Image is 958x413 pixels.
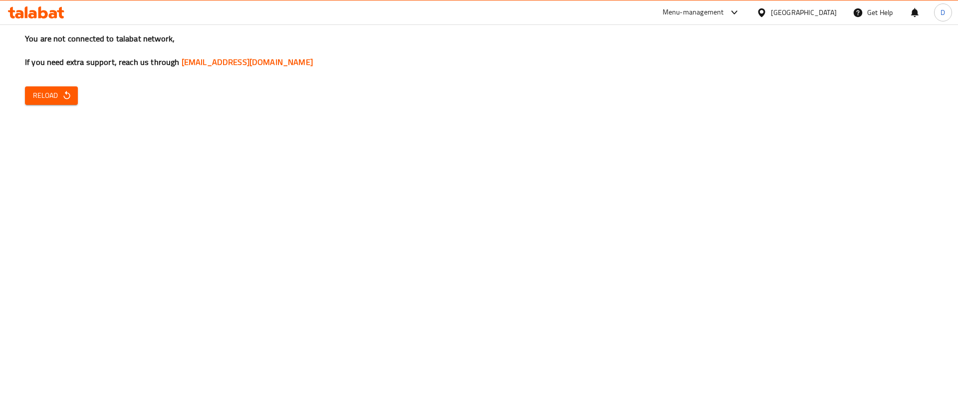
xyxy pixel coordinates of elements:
div: Menu-management [663,6,724,18]
a: [EMAIL_ADDRESS][DOMAIN_NAME] [182,54,313,69]
span: D [941,7,945,18]
h3: You are not connected to talabat network, If you need extra support, reach us through [25,33,933,68]
div: [GEOGRAPHIC_DATA] [771,7,837,18]
span: Reload [33,89,70,102]
button: Reload [25,86,78,105]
